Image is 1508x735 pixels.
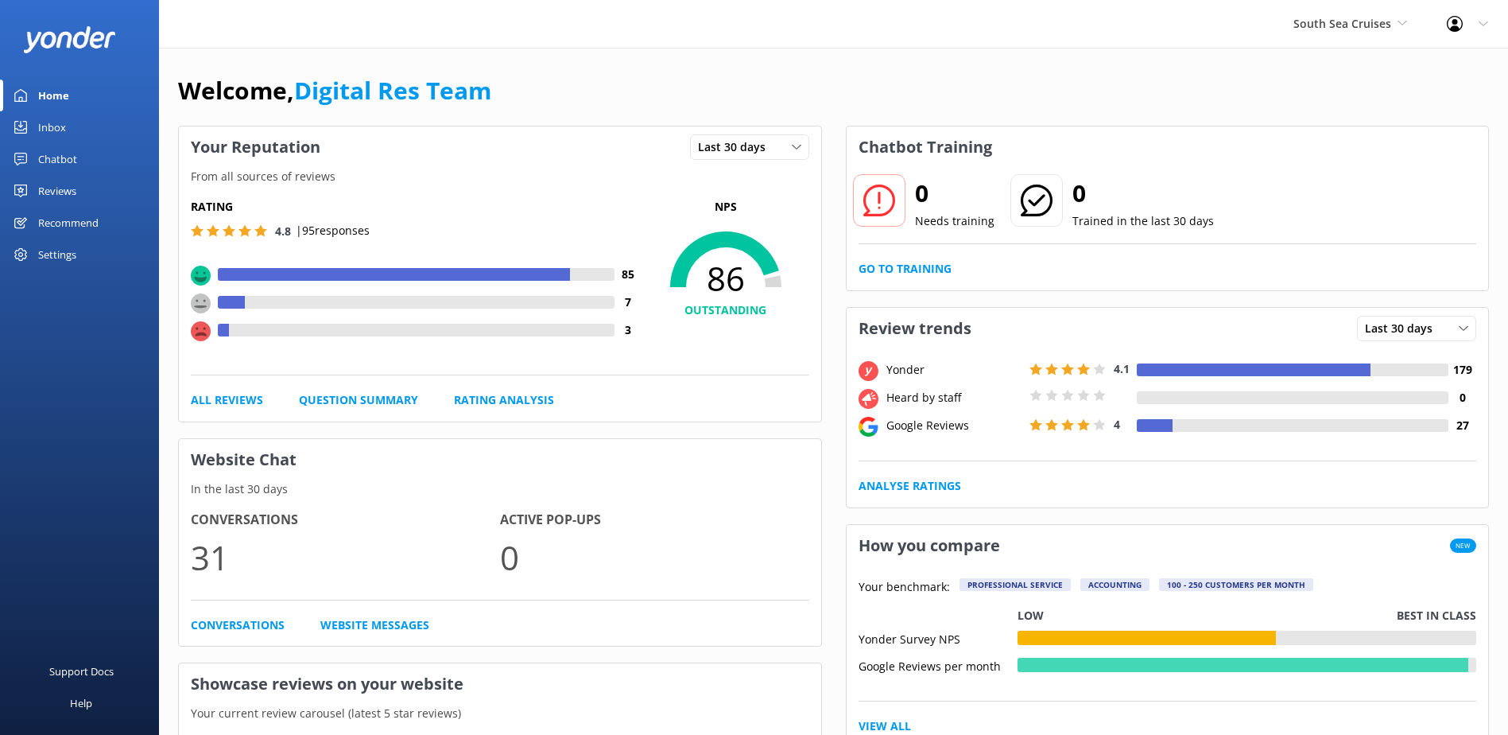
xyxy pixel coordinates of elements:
h4: 85 [614,266,642,283]
p: Trained in the last 30 days [1072,212,1214,230]
div: Support Docs [49,655,114,687]
h2: 0 [1072,174,1214,212]
a: Rating Analysis [454,391,554,409]
a: View All [859,717,911,735]
p: 0 [500,531,809,584]
a: All Reviews [191,391,263,409]
p: 31 [191,531,500,584]
span: New [1450,539,1476,553]
div: Inbox [38,111,66,143]
h4: 3 [614,321,642,339]
div: Settings [38,239,76,270]
div: Help [70,687,92,719]
div: Home [38,80,69,111]
p: Your current review carousel (latest 5 star reviews) [179,705,821,722]
h4: Conversations [191,510,500,531]
h1: Welcome, [178,72,491,110]
p: Low [1018,607,1044,624]
div: Chatbot [38,143,77,175]
div: Yonder Survey NPS [859,631,1018,645]
img: yonder-white-logo.png [24,26,115,52]
a: Digital Res Team [294,74,491,107]
div: Accounting [1080,578,1149,591]
span: Last 30 days [1365,320,1442,337]
h5: Rating [191,198,642,216]
span: South Sea Cruises [1293,16,1391,31]
div: Professional Service [959,578,1071,591]
span: 4.8 [275,224,291,239]
h4: Active Pop-ups [500,510,809,531]
p: From all sources of reviews [179,168,821,185]
div: Yonder [882,361,1025,379]
a: Analyse Ratings [859,477,961,495]
h4: 179 [1448,361,1476,379]
div: Google Reviews [882,417,1025,434]
a: Go to Training [859,260,952,278]
p: Needs training [915,212,994,230]
div: 100 - 250 customers per month [1159,578,1313,591]
span: 86 [642,259,809,298]
h3: Review trends [847,308,983,349]
a: Conversations [191,616,285,634]
p: | 95 responses [296,222,370,239]
h3: How you compare [847,525,1012,566]
h2: 0 [915,174,994,212]
h3: Website Chat [179,439,821,480]
div: Google Reviews per month [859,658,1018,672]
a: Website Messages [320,616,429,634]
h3: Chatbot Training [847,126,1004,168]
h4: OUTSTANDING [642,301,809,319]
h4: 0 [1448,389,1476,406]
h3: Showcase reviews on your website [179,663,821,705]
h4: 7 [614,294,642,311]
span: 4.1 [1114,361,1130,376]
p: NPS [642,198,809,216]
div: Heard by staff [882,389,1025,406]
p: Your benchmark: [859,578,950,597]
div: Recommend [38,207,99,239]
div: Reviews [38,175,76,207]
span: Last 30 days [698,138,775,156]
h3: Your Reputation [179,126,332,168]
p: Best in class [1397,607,1476,624]
span: 4 [1114,417,1120,432]
h4: 27 [1448,417,1476,434]
a: Question Summary [299,391,418,409]
p: In the last 30 days [179,480,821,498]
